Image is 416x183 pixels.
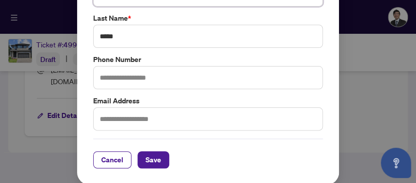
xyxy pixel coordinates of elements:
button: Open asap [381,148,411,178]
button: Save [137,151,169,168]
span: Save [146,152,161,168]
label: Phone Number [93,54,323,65]
button: Cancel [93,151,131,168]
span: Cancel [101,152,123,168]
label: Last Name [93,13,323,24]
label: Email Address [93,95,323,106]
